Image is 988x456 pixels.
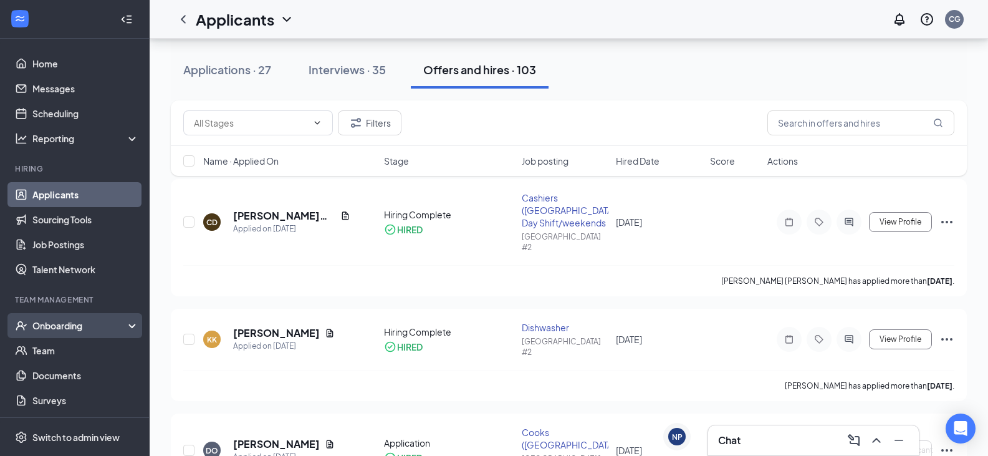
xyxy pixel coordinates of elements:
p: [PERSON_NAME] [PERSON_NAME] has applied more than . [721,276,954,286]
div: Hiring Complete [384,326,514,338]
svg: WorkstreamLogo [14,12,26,25]
svg: Note [782,217,797,227]
button: View Profile [869,329,932,349]
a: Documents [32,363,139,388]
svg: QuestionInfo [919,12,934,27]
span: Hired Date [616,155,659,167]
div: Cooks ([GEOGRAPHIC_DATA]) [522,426,608,451]
svg: Ellipses [939,332,954,347]
span: [DATE] [616,334,642,345]
svg: ChevronUp [869,433,884,448]
span: Score [710,155,735,167]
div: CD [206,217,218,228]
button: Minimize [889,430,909,450]
a: Talent Network [32,257,139,282]
a: Sourcing Tools [32,207,139,232]
button: ChevronUp [866,430,886,450]
button: View Profile [869,212,932,232]
h5: [PERSON_NAME] [233,326,320,340]
div: Cashiers ([GEOGRAPHIC_DATA]) Day Shift/weekends [522,192,608,229]
span: Actions [767,155,798,167]
a: Scheduling [32,101,139,126]
svg: CheckmarkCircle [384,341,396,353]
div: Dishwasher [522,321,608,334]
svg: Document [325,328,335,338]
div: Interviews · 35 [309,62,386,77]
svg: Ellipses [939,215,954,230]
input: All Stages [194,116,307,130]
div: Onboarding [32,319,128,332]
div: HIRED [397,341,423,353]
span: [DATE] [616,216,642,228]
div: Open Intercom Messenger [946,414,976,444]
div: Applications · 27 [183,62,271,77]
div: Switch to admin view [32,431,120,444]
button: Filter Filters [338,110,401,135]
a: Surveys [32,388,139,413]
svg: Document [325,439,335,449]
div: [GEOGRAPHIC_DATA] #2 [522,336,608,357]
svg: Tag [812,217,827,227]
svg: UserCheck [15,319,27,332]
h3: Chat [718,434,741,447]
svg: ActiveChat [842,217,856,227]
svg: Analysis [15,132,27,145]
svg: Filter [348,115,363,130]
div: Hiring Complete [384,208,514,221]
span: View Profile [880,218,921,226]
div: Offers and hires · 103 [423,62,536,77]
svg: Notifications [892,12,907,27]
b: [DATE] [927,381,952,391]
h5: [PERSON_NAME] [PERSON_NAME] [233,209,335,223]
div: CG [949,14,961,24]
div: DO [206,445,218,456]
div: KK [207,334,217,345]
h5: [PERSON_NAME] [233,437,320,451]
svg: Settings [15,431,27,444]
a: Applicants [32,182,139,207]
svg: CheckmarkCircle [384,223,396,236]
svg: ChevronDown [312,118,322,128]
svg: Document [340,211,350,221]
p: [PERSON_NAME] has applied more than . [785,381,954,391]
svg: Note [782,334,797,344]
div: Reporting [32,132,140,145]
svg: ChevronDown [279,12,294,27]
span: [DATE] [616,445,642,456]
svg: ChevronLeft [176,12,191,27]
svg: Collapse [120,13,133,26]
h1: Applicants [196,9,274,30]
div: Applied on [DATE] [233,340,335,352]
svg: ComposeMessage [847,433,861,448]
svg: ActiveChat [842,334,856,344]
a: Job Postings [32,232,139,257]
span: View Profile [880,335,921,344]
div: Application [384,437,514,449]
div: Team Management [15,294,137,305]
div: Hiring [15,163,137,174]
b: [DATE] [927,276,952,286]
a: Messages [32,76,139,101]
input: Search in offers and hires [767,110,954,135]
button: ComposeMessage [844,430,864,450]
svg: Minimize [891,433,906,448]
svg: Tag [812,334,827,344]
span: Job posting [522,155,568,167]
a: Home [32,51,139,76]
div: HIRED [397,223,423,236]
div: NP [672,432,683,442]
div: Applied on [DATE] [233,223,350,235]
a: Team [32,338,139,363]
div: [GEOGRAPHIC_DATA] #2 [522,231,608,253]
span: Name · Applied On [203,155,279,167]
span: Stage [384,155,409,167]
svg: MagnifyingGlass [933,118,943,128]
